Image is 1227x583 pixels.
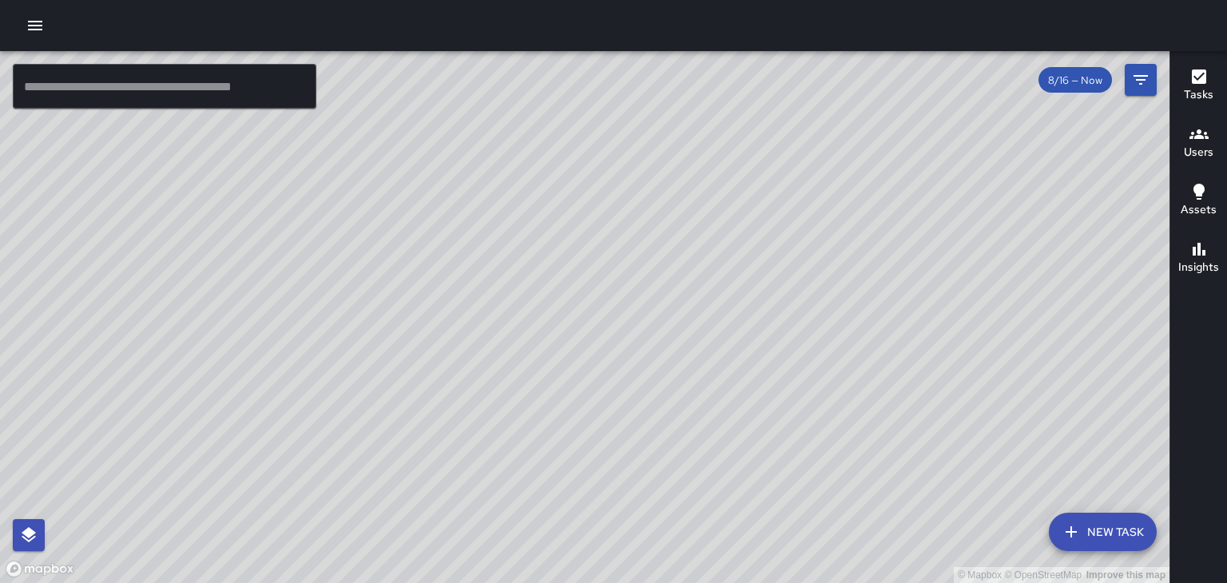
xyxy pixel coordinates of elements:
h6: Users [1184,144,1213,161]
h6: Assets [1181,201,1217,219]
button: Tasks [1170,58,1227,115]
button: Users [1170,115,1227,173]
h6: Insights [1178,259,1219,276]
button: Assets [1170,173,1227,230]
button: New Task [1049,513,1157,551]
button: Filters [1125,64,1157,96]
button: Insights [1170,230,1227,288]
h6: Tasks [1184,86,1213,104]
span: 8/16 — Now [1038,73,1112,87]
